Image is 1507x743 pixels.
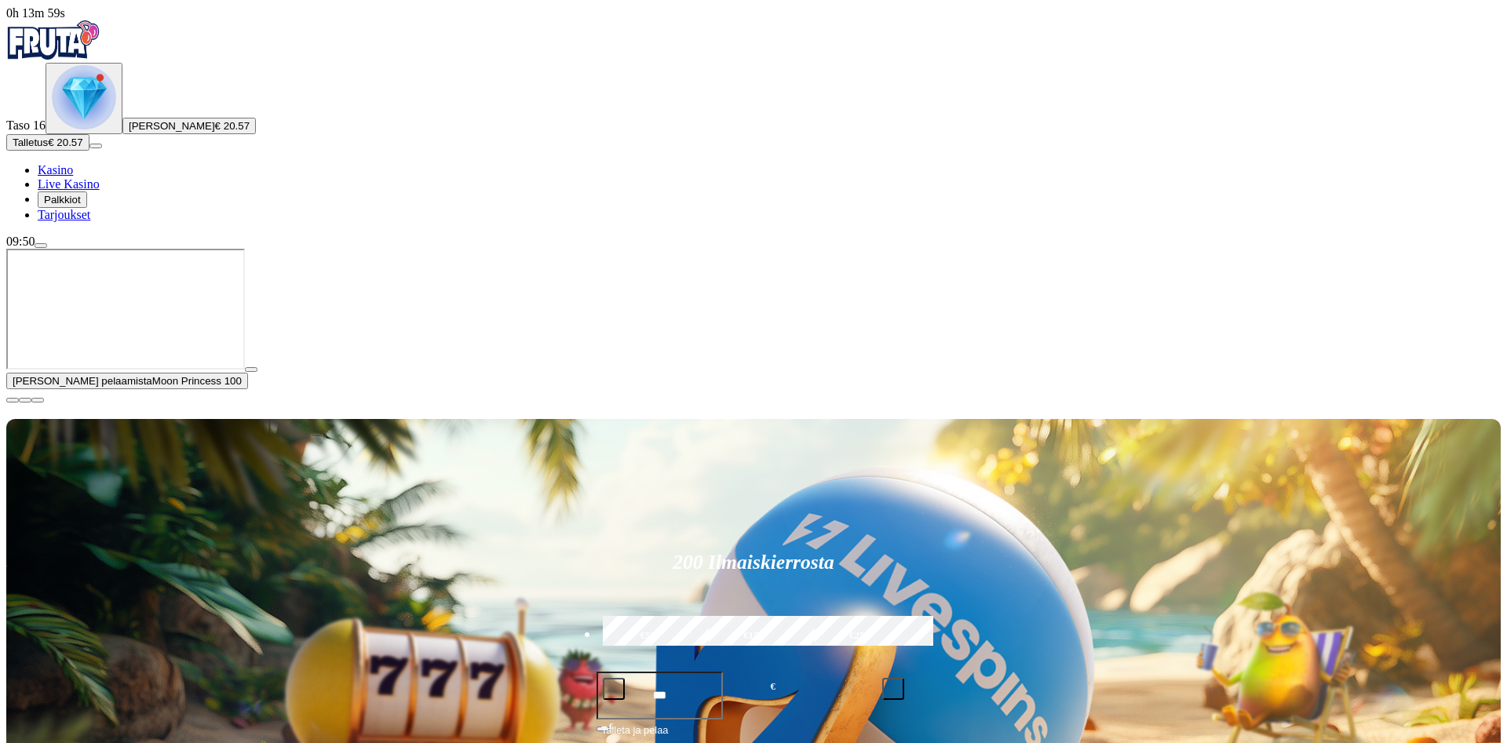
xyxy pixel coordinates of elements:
[6,20,1501,222] nav: Primary
[6,6,65,20] span: user session time
[19,398,31,402] button: chevron-down icon
[152,375,242,387] span: Moon Princess 100
[6,249,245,370] iframe: Moon Princess 100
[38,163,73,177] a: Kasino
[13,137,48,148] span: Talletus
[6,134,89,151] button: Talletusplus icon€ 20.57
[52,65,116,129] img: level unlocked
[6,163,1501,222] nav: Main menu
[31,398,44,402] button: fullscreen icon
[122,118,256,134] button: [PERSON_NAME]€ 20.57
[35,243,47,248] button: menu
[38,191,87,208] button: Palkkiot
[38,177,100,191] a: Live Kasino
[603,678,625,700] button: minus icon
[48,137,82,148] span: € 20.57
[811,614,908,659] label: €250
[6,118,46,132] span: Taso 16
[38,208,90,221] a: Tarjoukset
[6,398,19,402] button: close icon
[705,614,802,659] label: €150
[215,120,250,132] span: € 20.57
[599,614,696,659] label: €50
[6,235,35,248] span: 09:50
[771,679,775,694] span: €
[129,120,215,132] span: [PERSON_NAME]
[89,144,102,148] button: menu
[882,678,904,700] button: plus icon
[6,20,100,60] img: Fruta
[245,367,257,372] button: play icon
[46,63,122,134] button: level unlocked
[44,194,81,206] span: Palkkiot
[6,373,248,389] button: [PERSON_NAME] pelaamistaMoon Princess 100
[13,375,152,387] span: [PERSON_NAME] pelaamista
[609,721,614,730] span: €
[6,49,100,62] a: Fruta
